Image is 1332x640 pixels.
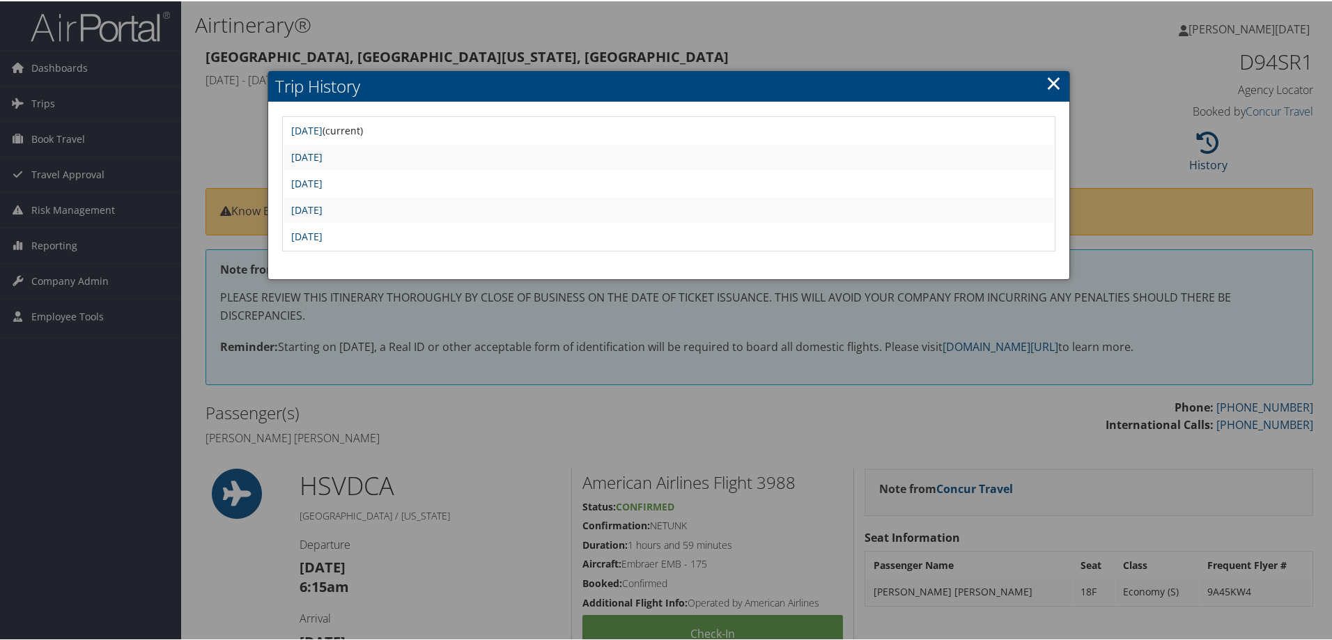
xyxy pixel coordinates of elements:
a: [DATE] [291,228,323,242]
a: [DATE] [291,123,323,136]
h2: Trip History [268,70,1069,100]
a: [DATE] [291,175,323,189]
a: × [1046,68,1062,95]
a: [DATE] [291,149,323,162]
a: [DATE] [291,202,323,215]
td: (current) [284,117,1053,142]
